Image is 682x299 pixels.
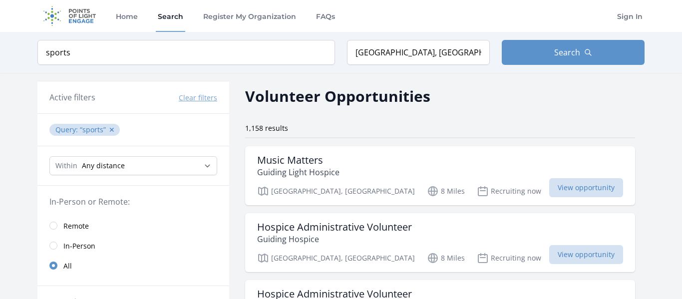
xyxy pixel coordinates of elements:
[63,241,95,251] span: In-Person
[257,221,412,233] h3: Hospice Administrative Volunteer
[549,245,623,264] span: View opportunity
[257,154,340,166] h3: Music Matters
[37,40,335,65] input: Keyword
[347,40,490,65] input: Location
[179,93,217,103] button: Clear filters
[245,146,635,205] a: Music Matters Guiding Light Hospice [GEOGRAPHIC_DATA], [GEOGRAPHIC_DATA] 8 Miles Recruiting now V...
[49,156,217,175] select: Search Radius
[37,236,229,256] a: In-Person
[257,252,415,264] p: [GEOGRAPHIC_DATA], [GEOGRAPHIC_DATA]
[477,252,541,264] p: Recruiting now
[427,185,465,197] p: 8 Miles
[63,261,72,271] span: All
[477,185,541,197] p: Recruiting now
[109,125,115,135] button: ✕
[49,91,95,103] h3: Active filters
[245,213,635,272] a: Hospice Administrative Volunteer Guiding Hospice [GEOGRAPHIC_DATA], [GEOGRAPHIC_DATA] 8 Miles Rec...
[549,178,623,197] span: View opportunity
[245,123,288,133] span: 1,158 results
[257,166,340,178] p: Guiding Light Hospice
[257,185,415,197] p: [GEOGRAPHIC_DATA], [GEOGRAPHIC_DATA]
[37,216,229,236] a: Remote
[55,125,80,134] span: Query :
[80,125,106,134] q: sports
[427,252,465,264] p: 8 Miles
[49,196,217,208] legend: In-Person or Remote:
[63,221,89,231] span: Remote
[554,46,580,58] span: Search
[37,256,229,276] a: All
[502,40,645,65] button: Search
[257,233,412,245] p: Guiding Hospice
[245,85,430,107] h2: Volunteer Opportunities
